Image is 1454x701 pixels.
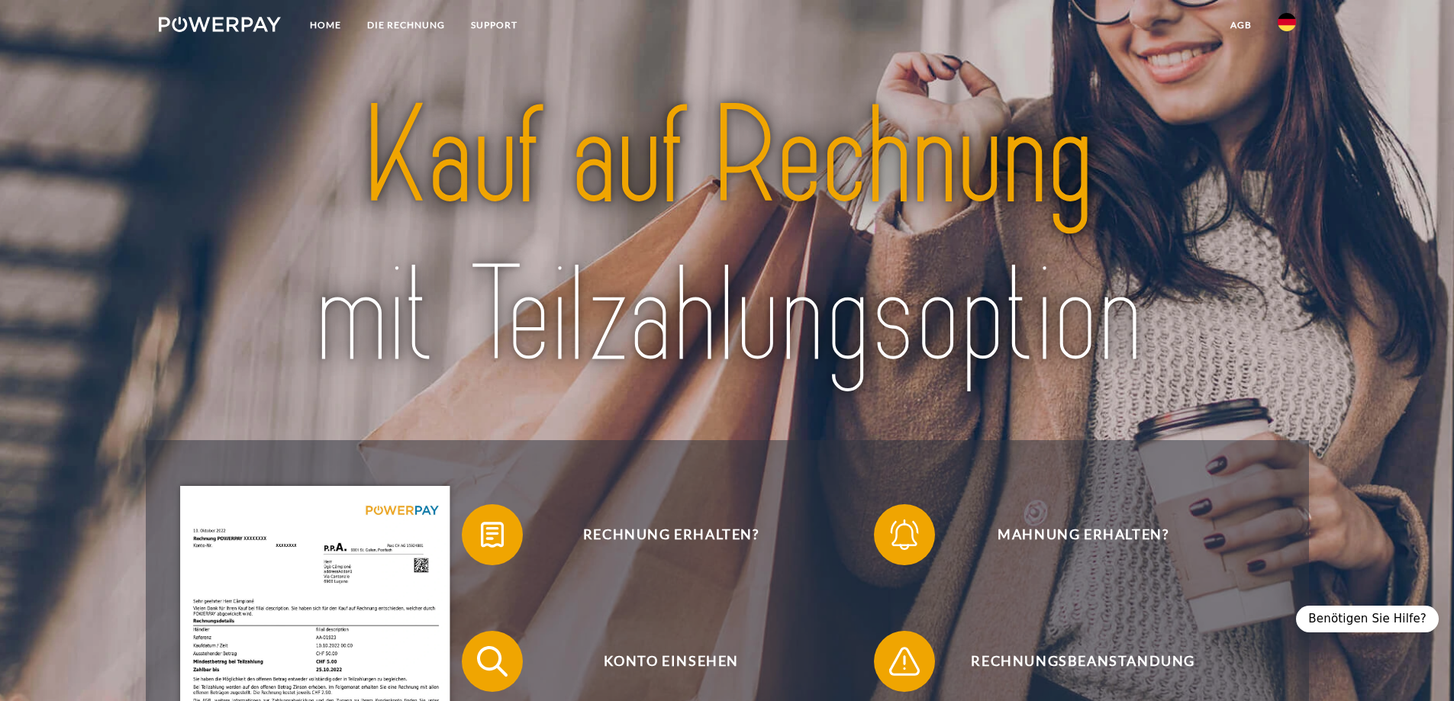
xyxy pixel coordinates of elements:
img: logo-powerpay-white.svg [159,17,282,32]
img: qb_bell.svg [885,516,924,554]
button: Rechnung erhalten? [462,504,859,565]
div: Benötigen Sie Hilfe? [1296,606,1439,632]
img: qb_warning.svg [885,642,924,680]
a: SUPPORT [458,11,530,39]
a: Home [297,11,354,39]
button: Mahnung erhalten? [874,504,1271,565]
a: agb [1217,11,1265,39]
button: Konto einsehen [462,631,859,692]
img: qb_bill.svg [473,516,511,554]
img: de [1278,13,1296,31]
img: qb_search.svg [473,642,511,680]
button: Rechnungsbeanstandung [874,631,1271,692]
a: DIE RECHNUNG [354,11,458,39]
img: title-powerpay_de.svg [214,70,1240,404]
span: Rechnungsbeanstandung [896,631,1270,692]
span: Konto einsehen [484,631,858,692]
span: Rechnung erhalten? [484,504,858,565]
span: Mahnung erhalten? [896,504,1270,565]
